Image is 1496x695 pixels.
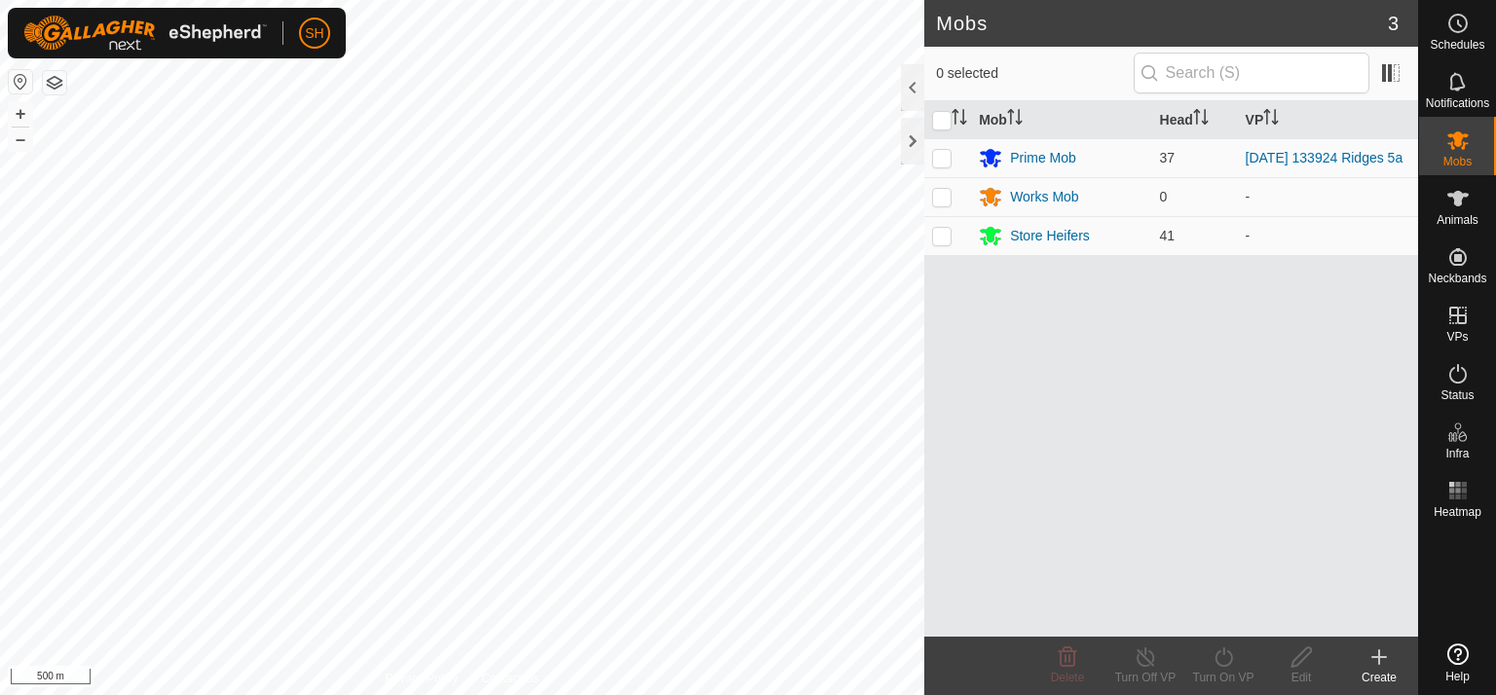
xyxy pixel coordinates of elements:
[1263,112,1279,128] p-sorticon: Activate to sort
[1160,228,1176,243] span: 41
[1445,671,1470,682] span: Help
[1443,156,1472,167] span: Mobs
[1340,669,1418,686] div: Create
[1446,331,1468,343] span: VPs
[1430,39,1484,51] span: Schedules
[1010,187,1079,207] div: Works Mob
[1051,671,1085,684] span: Delete
[1010,148,1076,168] div: Prime Mob
[1160,150,1176,165] span: 37
[1428,273,1486,284] span: Neckbands
[1440,389,1474,401] span: Status
[305,23,323,44] span: SH
[1419,636,1496,690] a: Help
[936,63,1133,84] span: 0 selected
[1193,112,1209,128] p-sorticon: Activate to sort
[1160,189,1168,204] span: 0
[481,670,539,687] a: Contact Us
[971,101,1151,139] th: Mob
[1010,226,1090,246] div: Store Heifers
[1106,669,1184,686] div: Turn Off VP
[23,16,267,51] img: Gallagher Logo
[1246,150,1403,165] a: [DATE] 133924 Ridges 5a
[1007,112,1023,128] p-sorticon: Activate to sort
[43,71,66,94] button: Map Layers
[1434,506,1481,518] span: Heatmap
[9,70,32,93] button: Reset Map
[1262,669,1340,686] div: Edit
[1426,97,1489,109] span: Notifications
[1388,9,1399,38] span: 3
[9,128,32,151] button: –
[1152,101,1238,139] th: Head
[1445,448,1469,459] span: Infra
[952,112,967,128] p-sorticon: Activate to sort
[1437,214,1478,226] span: Animals
[1134,53,1369,93] input: Search (S)
[386,670,459,687] a: Privacy Policy
[9,102,32,126] button: +
[1238,216,1418,255] td: -
[1184,669,1262,686] div: Turn On VP
[1238,101,1418,139] th: VP
[936,12,1388,35] h2: Mobs
[1238,177,1418,216] td: -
